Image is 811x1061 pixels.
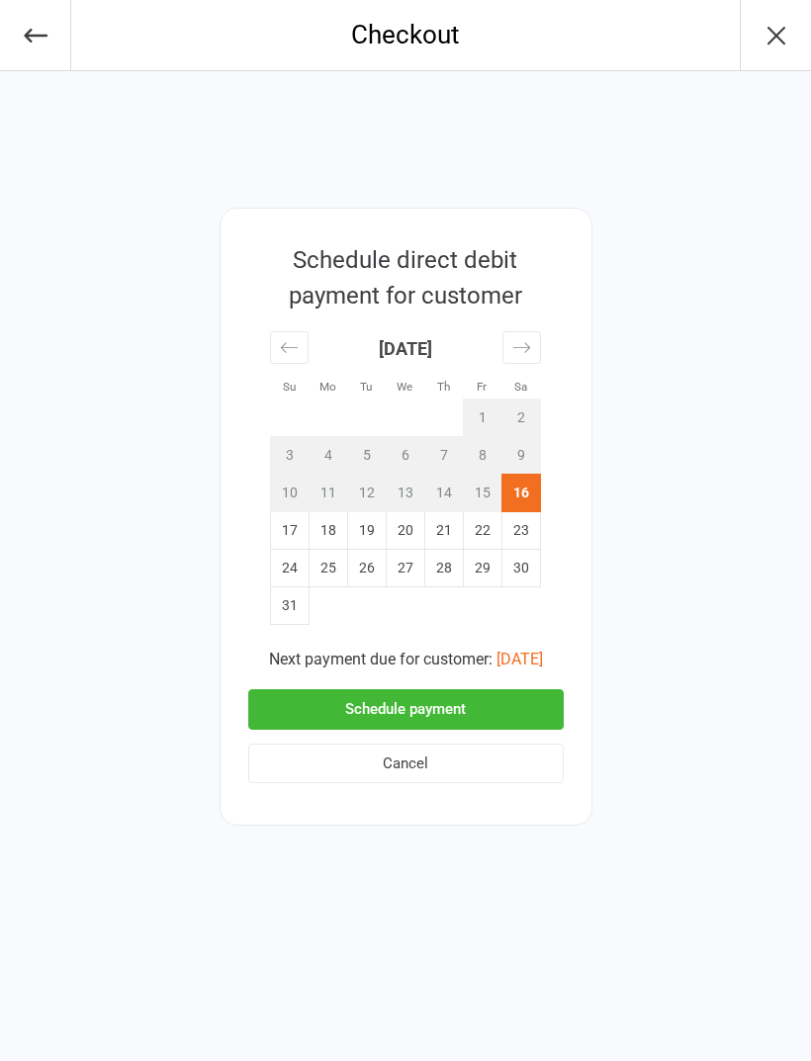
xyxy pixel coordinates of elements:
[248,242,563,313] div: Schedule direct debit payment for customer
[501,512,540,550] td: Saturday, August 23, 2025
[463,512,501,550] td: Friday, August 22, 2025
[248,648,564,671] div: Next payment due for customer:
[270,512,309,550] td: Sunday, August 17, 2025
[501,475,540,512] td: Selected. Saturday, August 16, 2025
[502,331,541,364] div: Move forward to switch to the next month.
[379,338,432,359] strong: [DATE]
[424,437,463,475] td: Not available. Thursday, August 7, 2025
[360,380,372,394] small: Tu
[424,550,463,587] td: Thursday, August 28, 2025
[514,380,527,394] small: Sa
[437,380,450,394] small: Th
[347,550,386,587] td: Tuesday, August 26, 2025
[501,437,540,475] td: Not available. Saturday, August 9, 2025
[347,475,386,512] td: Not available. Tuesday, August 12, 2025
[270,331,309,364] div: Move backward to switch to the previous month.
[347,437,386,475] td: Not available. Tuesday, August 5, 2025
[397,380,412,394] small: We
[309,550,347,587] td: Monday, August 25, 2025
[463,437,501,475] td: Not available. Friday, August 8, 2025
[496,648,543,671] button: [DATE]
[309,512,347,550] td: Monday, August 18, 2025
[386,475,424,512] td: Not available. Wednesday, August 13, 2025
[283,380,296,394] small: Su
[309,475,347,512] td: Not available. Monday, August 11, 2025
[270,550,309,587] td: Sunday, August 24, 2025
[270,437,309,475] td: Not available. Sunday, August 3, 2025
[248,744,564,784] button: Cancel
[463,399,501,437] td: Not available. Friday, August 1, 2025
[463,550,501,587] td: Friday, August 29, 2025
[248,689,564,730] button: Schedule payment
[270,475,309,512] td: Not available. Sunday, August 10, 2025
[319,380,336,394] small: Mo
[270,587,309,625] td: Sunday, August 31, 2025
[347,512,386,550] td: Tuesday, August 19, 2025
[501,399,540,437] td: Not available. Saturday, August 2, 2025
[501,550,540,587] td: Saturday, August 30, 2025
[386,512,424,550] td: Wednesday, August 20, 2025
[386,437,424,475] td: Not available. Wednesday, August 6, 2025
[424,475,463,512] td: Not available. Thursday, August 14, 2025
[477,380,487,394] small: Fr
[463,475,501,512] td: Not available. Friday, August 15, 2025
[309,437,347,475] td: Not available. Monday, August 4, 2025
[248,313,563,648] div: Calendar
[424,512,463,550] td: Thursday, August 21, 2025
[386,550,424,587] td: Wednesday, August 27, 2025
